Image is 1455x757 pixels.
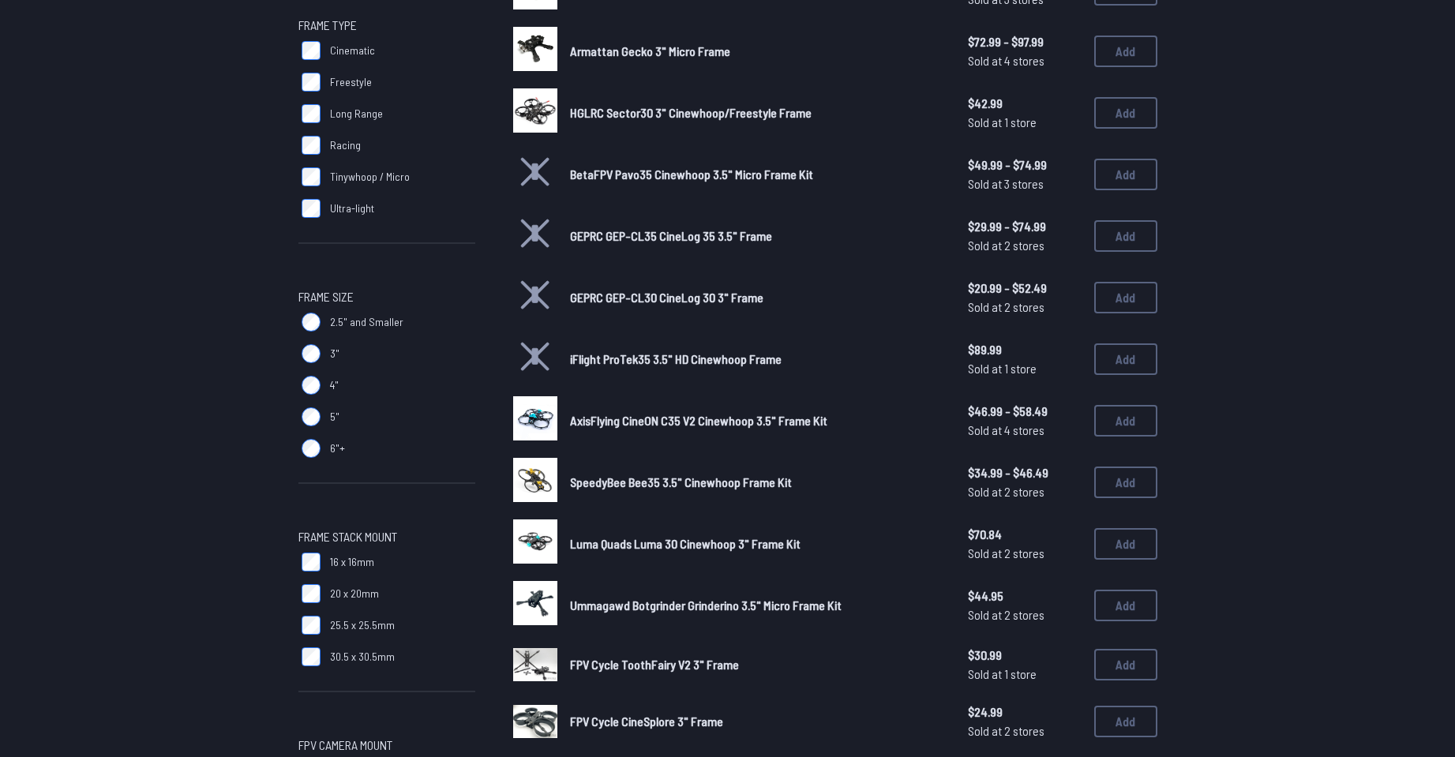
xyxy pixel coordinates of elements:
[1094,159,1157,190] button: Add
[968,113,1082,132] span: Sold at 1 store
[298,736,392,755] span: FPV Camera Mount
[570,534,943,553] a: Luma Quads Luma 30 Cinewhoop 3" Frame Kit
[513,581,557,630] a: image
[570,43,730,58] span: Armattan Gecko 3" Micro Frame
[570,288,943,307] a: GEPRC GEP-CL30 CineLog 30 3" Frame
[302,553,321,571] input: 16 x 16mm
[330,137,361,153] span: Racing
[513,519,557,568] a: image
[330,409,339,425] span: 5"
[968,703,1082,721] span: $24.99
[302,313,321,332] input: 2.5" and Smaller
[513,88,557,137] a: image
[968,340,1082,359] span: $89.99
[968,51,1082,70] span: Sold at 4 stores
[1094,36,1157,67] button: Add
[968,174,1082,193] span: Sold at 3 stores
[513,648,557,681] img: image
[513,458,557,502] img: image
[570,103,943,122] a: HGLRC Sector30 3" Cinewhoop/Freestyle Frame
[302,439,321,458] input: 6"+
[570,536,801,551] span: Luma Quads Luma 30 Cinewhoop 3" Frame Kit
[968,94,1082,113] span: $42.99
[330,346,339,362] span: 3"
[1094,97,1157,129] button: Add
[968,279,1082,298] span: $20.99 - $52.49
[1094,343,1157,375] button: Add
[330,377,339,393] span: 4"
[570,473,943,492] a: SpeedyBee Bee35 3.5" Cinewhoop Frame Kit
[513,88,557,133] img: image
[968,586,1082,605] span: $44.95
[1094,528,1157,560] button: Add
[968,298,1082,317] span: Sold at 2 stores
[302,407,321,426] input: 5"
[570,712,943,731] a: FPV Cycle CineSplore 3" Frame
[302,647,321,666] input: 30.5 x 30.5mm
[968,156,1082,174] span: $49.99 - $74.99
[330,554,374,570] span: 16 x 16mm
[570,350,943,369] a: iFlight ProTek35 3.5" HD Cinewhoop Frame
[570,413,827,428] span: AxisFlying CineON C35 V2 Cinewhoop 3.5" Frame Kit
[968,359,1082,378] span: Sold at 1 store
[513,705,557,738] img: image
[302,104,321,123] input: Long Range
[570,351,782,366] span: iFlight ProTek35 3.5" HD Cinewhoop Frame
[330,617,395,633] span: 25.5 x 25.5mm
[298,16,357,35] span: Frame Type
[302,344,321,363] input: 3"
[302,136,321,155] input: Racing
[570,714,723,729] span: FPV Cycle CineSplore 3" Frame
[513,396,557,445] a: image
[1094,220,1157,252] button: Add
[1094,467,1157,498] button: Add
[570,655,943,674] a: FPV Cycle ToothFairy V2 3" Frame
[570,657,739,672] span: FPV Cycle ToothFairy V2 3" Frame
[330,74,372,90] span: Freestyle
[570,105,812,120] span: HGLRC Sector30 3" Cinewhoop/Freestyle Frame
[330,106,383,122] span: Long Range
[330,649,395,665] span: 30.5 x 30.5mm
[1094,405,1157,437] button: Add
[570,290,763,305] span: GEPRC GEP-CL30 CineLog 30 3" Frame
[302,167,321,186] input: Tinywhoop / Micro
[302,584,321,603] input: 20 x 20mm
[570,474,792,489] span: SpeedyBee Bee35 3.5" Cinewhoop Frame Kit
[968,482,1082,501] span: Sold at 2 stores
[968,217,1082,236] span: $29.99 - $74.99
[513,699,557,744] a: image
[302,73,321,92] input: Freestyle
[302,616,321,635] input: 25.5 x 25.5mm
[968,721,1082,740] span: Sold at 2 stores
[1094,282,1157,313] button: Add
[330,586,379,601] span: 20 x 20mm
[570,228,772,243] span: GEPRC GEP-CL35 CineLog 35 3.5" Frame
[330,200,374,216] span: Ultra-light
[570,167,813,182] span: BetaFPV Pavo35 Cinewhoop 3.5" Micro Frame Kit
[513,396,557,440] img: image
[570,411,943,430] a: AxisFlying CineON C35 V2 Cinewhoop 3.5" Frame Kit
[968,421,1082,440] span: Sold at 4 stores
[513,27,557,76] a: image
[968,402,1082,421] span: $46.99 - $58.49
[968,665,1082,684] span: Sold at 1 store
[570,165,943,184] a: BetaFPV Pavo35 Cinewhoop 3.5" Micro Frame Kit
[968,32,1082,51] span: $72.99 - $97.99
[1094,649,1157,680] button: Add
[330,314,403,330] span: 2.5" and Smaller
[570,598,842,613] span: Ummagawd Botgrinder Grinderino 3.5" Micro Frame Kit
[330,169,410,185] span: Tinywhoop / Micro
[968,544,1082,563] span: Sold at 2 stores
[968,605,1082,624] span: Sold at 2 stores
[968,525,1082,544] span: $70.84
[298,287,354,306] span: Frame Size
[302,376,321,395] input: 4"
[302,41,321,60] input: Cinematic
[298,527,397,546] span: Frame Stack Mount
[1094,706,1157,737] button: Add
[513,27,557,71] img: image
[570,227,943,245] a: GEPRC GEP-CL35 CineLog 35 3.5" Frame
[302,199,321,218] input: Ultra-light
[513,581,557,625] img: image
[570,42,943,61] a: Armattan Gecko 3" Micro Frame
